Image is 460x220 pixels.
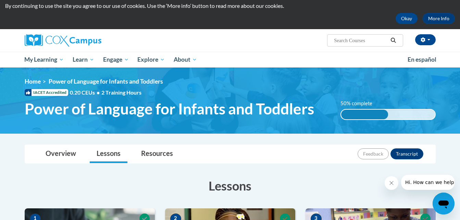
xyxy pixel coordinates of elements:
a: Lessons [90,145,127,163]
span: Power of Language for Infants and Toddlers [25,100,314,118]
span: About [174,56,197,64]
a: About [169,52,201,68]
a: En español [403,52,441,67]
input: Search Courses [333,36,388,45]
iframe: Message from company [401,175,455,190]
iframe: Button to launch messaging window [433,193,455,215]
span: My Learning [24,56,64,64]
span: 0.20 CEUs [70,89,101,96]
p: By continuing to use the site you agree to our use of cookies. Use the ‘More info’ button to read... [5,2,455,10]
button: Account Settings [415,34,436,45]
a: Explore [133,52,169,68]
iframe: Close message [385,176,398,190]
span: Engage [103,56,129,64]
button: Okay [396,13,418,24]
a: More Info [423,13,455,24]
a: Learn [68,52,99,68]
span: Power of Language for Infants and Toddlers [49,78,163,85]
button: Search [388,36,398,45]
div: 50% complete [341,110,388,119]
button: Transcript [390,148,423,159]
h3: Lessons [25,177,436,194]
label: 50% complete [340,100,380,107]
span: Learn [73,56,94,64]
span: 2 Training Hours [101,89,141,96]
img: Cox Campus [25,34,101,47]
span: Hi. How can we help? [4,5,55,10]
a: Home [25,78,41,85]
button: Feedback [358,148,389,159]
a: My Learning [20,52,69,68]
div: Main menu [14,52,446,68]
span: Explore [137,56,165,64]
span: IACET Accredited [25,89,68,96]
a: Engage [99,52,133,68]
a: Overview [39,145,83,163]
a: Resources [134,145,180,163]
span: • [97,89,100,96]
a: Cox Campus [25,34,155,47]
span: En español [408,56,436,63]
